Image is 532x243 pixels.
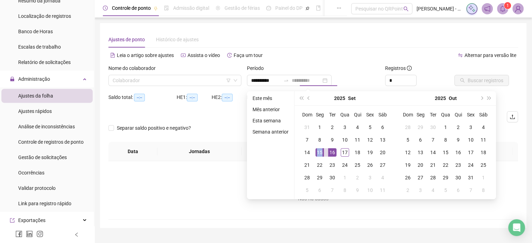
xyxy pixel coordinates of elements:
span: ellipsis [336,6,341,10]
div: 12 [366,136,374,144]
span: swap [458,53,463,58]
div: 7 [467,186,475,194]
td: 2025-09-03 [339,121,351,134]
div: 22 [441,161,450,169]
span: Registros [385,64,412,72]
th: Dom [402,108,414,121]
td: 2025-09-28 [402,121,414,134]
div: 30 [429,123,437,131]
span: Faça um tour [234,52,263,58]
td: 2025-10-11 [477,134,490,146]
div: 2 [454,123,462,131]
span: Painel do DP [275,5,303,11]
span: Controle de registros de ponto [18,139,84,145]
div: 9 [353,186,362,194]
div: 25 [353,161,362,169]
td: 2025-11-07 [464,184,477,196]
div: 8 [479,186,488,194]
td: 2025-10-30 [452,171,464,184]
td: 2025-10-11 [376,184,389,196]
div: 5 [404,136,412,144]
td: 2025-10-05 [402,134,414,146]
label: Nome do colaborador [108,64,160,72]
div: 3 [341,123,349,131]
div: 30 [454,173,462,182]
div: 23 [328,161,336,169]
div: 3 [366,173,374,182]
td: 2025-10-06 [414,134,427,146]
td: 2025-10-23 [452,159,464,171]
div: 3 [416,186,425,194]
div: 24 [341,161,349,169]
div: Não há dados [117,195,510,202]
div: 9 [328,136,336,144]
div: 23 [454,161,462,169]
td: 2025-10-25 [477,159,490,171]
span: Ajustes rápidos [18,108,52,114]
td: 2025-09-26 [364,159,376,171]
td: 2025-08-31 [301,121,313,134]
td: 2025-09-07 [301,134,313,146]
td: 2025-10-10 [364,184,376,196]
td: 2025-10-04 [477,121,490,134]
td: 2025-09-19 [364,146,376,159]
span: info-circle [407,66,412,71]
div: 7 [303,136,311,144]
td: 2025-09-30 [326,171,339,184]
div: 5 [366,123,374,131]
div: 21 [303,161,311,169]
span: [PERSON_NAME] - [PERSON_NAME] [417,5,462,13]
td: 2025-10-29 [439,171,452,184]
span: export [10,218,15,223]
button: year panel [435,91,446,105]
span: youtube [181,53,186,58]
span: Link para registro rápido [18,201,71,206]
button: super-prev-year [297,91,305,105]
span: file-done [164,6,169,10]
div: 4 [429,186,437,194]
th: Jornadas [157,142,242,161]
span: Separar saldo positivo e negativo? [114,124,194,132]
span: left [74,232,79,237]
div: 1 [341,173,349,182]
span: Relatório de solicitações [18,59,71,65]
td: 2025-09-25 [351,159,364,171]
span: book [316,6,321,10]
span: Alternar para versão lite [464,52,516,58]
li: Esta semana [250,116,291,125]
span: Controle de ponto [112,5,151,11]
div: 8 [341,186,349,194]
td: 2025-09-20 [376,146,389,159]
span: Ajustes de ponto [108,37,145,42]
div: 6 [315,186,324,194]
div: 5 [303,186,311,194]
div: 4 [479,123,488,131]
span: Gestão de solicitações [18,155,67,160]
button: prev-year [305,91,313,105]
th: Qua [339,108,351,121]
td: 2025-09-29 [313,171,326,184]
td: 2025-09-27 [376,159,389,171]
th: Qui [452,108,464,121]
td: 2025-10-01 [439,121,452,134]
td: 2025-10-20 [414,159,427,171]
div: 19 [366,148,374,157]
td: 2025-10-26 [402,171,414,184]
div: 16 [454,148,462,157]
th: Ter [427,108,439,121]
span: linkedin [26,230,33,237]
td: 2025-11-04 [427,184,439,196]
div: 27 [416,173,425,182]
td: 2025-11-01 [477,171,490,184]
span: notification [484,6,490,12]
img: sparkle-icon.fc2bf0ac1784a2077858766a79e2daf3.svg [468,5,476,13]
td: 2025-10-05 [301,184,313,196]
td: 2025-09-30 [427,121,439,134]
td: 2025-10-10 [464,134,477,146]
span: Análise de inconsistências [18,124,75,129]
span: Administração [18,76,50,82]
td: 2025-10-04 [376,171,389,184]
div: 20 [416,161,425,169]
span: lock [10,77,15,81]
th: Qua [439,108,452,121]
